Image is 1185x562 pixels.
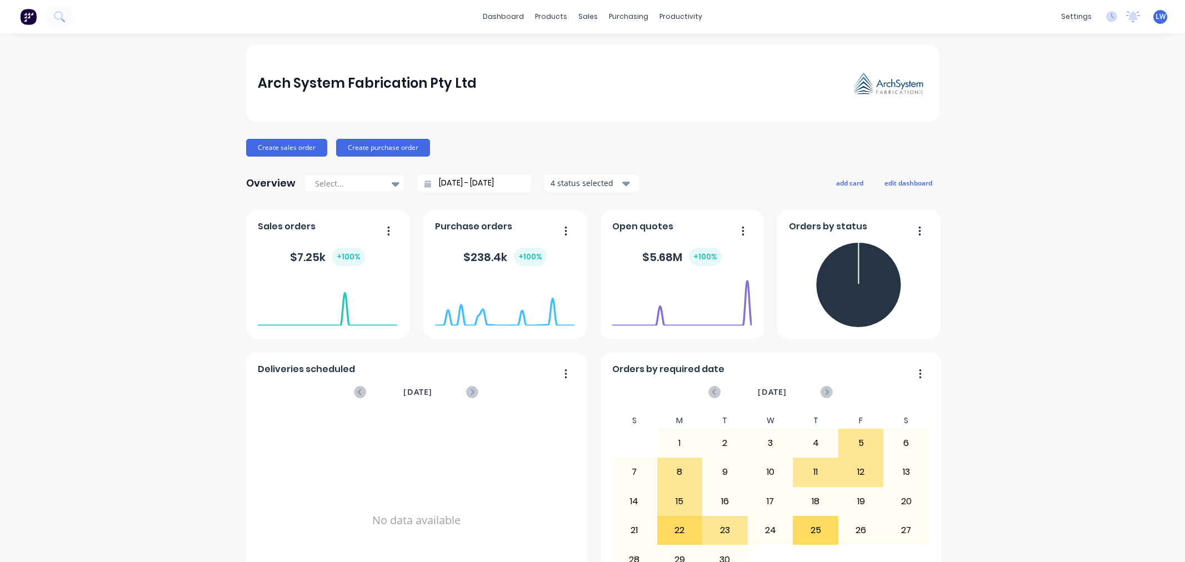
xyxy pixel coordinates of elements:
[1156,12,1166,22] span: LW
[793,516,838,544] div: 25
[877,175,939,190] button: edit dashboard
[258,220,316,233] span: Sales orders
[839,488,883,515] div: 19
[658,429,702,457] div: 1
[748,516,793,544] div: 24
[658,488,702,515] div: 15
[703,458,747,486] div: 9
[642,248,722,266] div: $ 5.68M
[689,248,722,266] div: + 100 %
[838,413,884,429] div: F
[793,413,838,429] div: T
[654,8,708,25] div: productivity
[884,429,928,457] div: 6
[839,429,883,457] div: 5
[1056,8,1097,25] div: settings
[883,413,929,429] div: S
[884,458,928,486] div: 13
[463,248,547,266] div: $ 238.4k
[514,248,547,266] div: + 100 %
[612,363,724,376] span: Orders by required date
[702,413,748,429] div: T
[612,413,657,429] div: S
[544,175,639,192] button: 4 status selected
[551,177,621,189] div: 4 status selected
[849,69,927,98] img: Arch System Fabrication Pty Ltd
[603,8,654,25] div: purchasing
[20,8,37,25] img: Factory
[703,488,747,515] div: 16
[573,8,603,25] div: sales
[793,458,838,486] div: 11
[748,458,793,486] div: 10
[258,72,477,94] div: Arch System Fabrication Pty Ltd
[658,516,702,544] div: 22
[612,488,657,515] div: 14
[758,386,787,398] span: [DATE]
[884,516,928,544] div: 27
[748,429,793,457] div: 3
[793,488,838,515] div: 18
[529,8,573,25] div: products
[435,220,512,233] span: Purchase orders
[793,429,838,457] div: 4
[403,386,432,398] span: [DATE]
[246,139,327,157] button: Create sales order
[290,248,365,266] div: $ 7.25k
[703,429,747,457] div: 2
[612,458,657,486] div: 7
[839,516,883,544] div: 26
[884,488,928,515] div: 20
[332,248,365,266] div: + 100 %
[789,220,867,233] span: Orders by status
[657,413,703,429] div: M
[612,516,657,544] div: 21
[658,458,702,486] div: 8
[477,8,529,25] a: dashboard
[839,458,883,486] div: 12
[829,175,871,190] button: add card
[703,516,747,544] div: 23
[612,220,673,233] span: Open quotes
[748,488,793,515] div: 17
[748,413,793,429] div: W
[336,139,430,157] button: Create purchase order
[246,172,296,194] div: Overview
